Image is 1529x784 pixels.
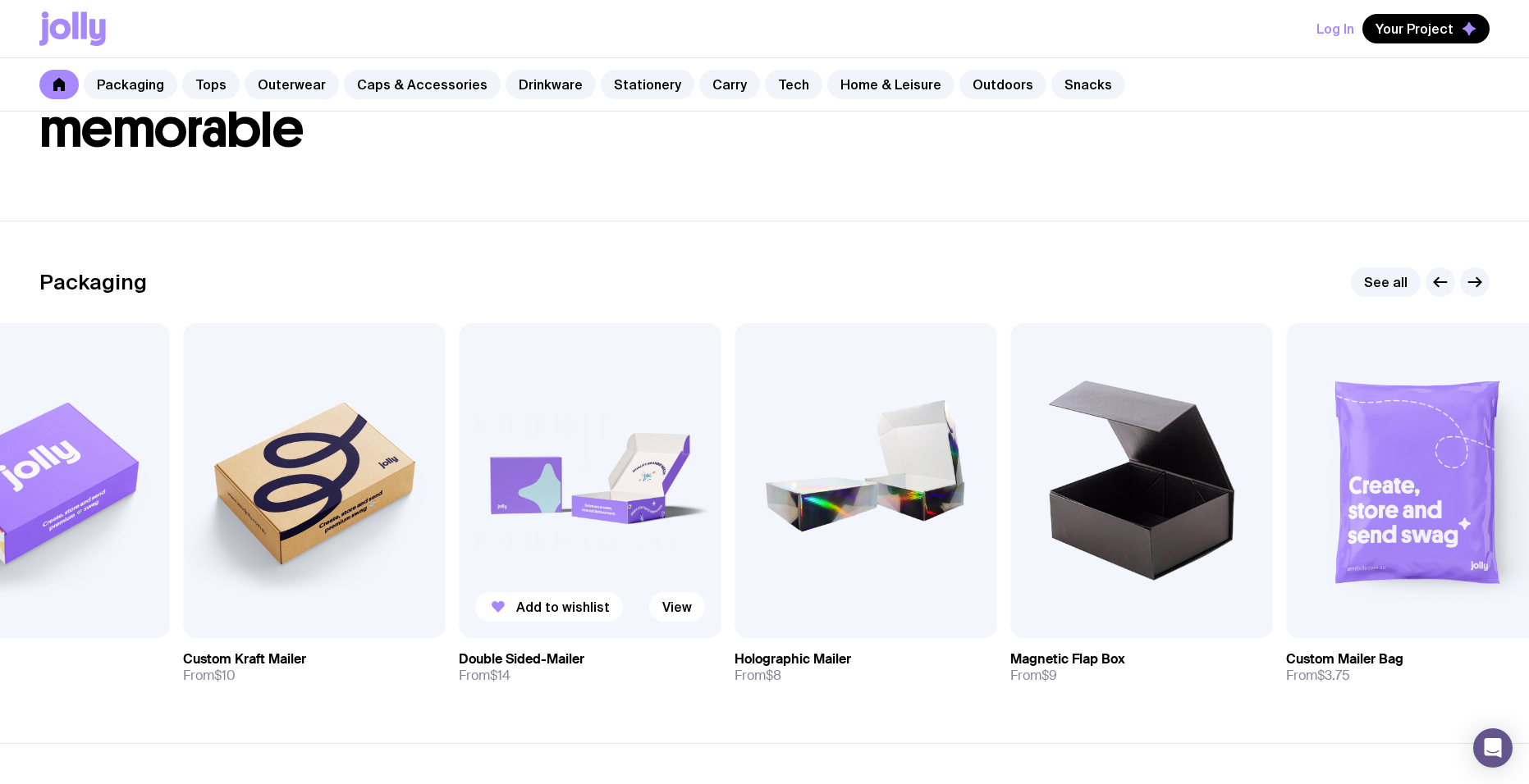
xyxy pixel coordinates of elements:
a: Outerwear [245,70,339,99]
button: Add to wishlist [475,592,623,622]
span: Your Project [1376,21,1453,37]
a: Tech [765,70,822,99]
span: From [183,668,236,684]
a: Packaging [84,70,177,99]
span: $3.75 [1317,667,1350,684]
a: Outdoors [959,70,1046,99]
a: Stationery [601,70,694,99]
h3: Custom Kraft Mailer [183,651,306,668]
a: Magnetic Flap BoxFrom$9 [1010,638,1273,697]
a: Custom Kraft MailerFrom$10 [183,638,446,697]
a: Drinkware [506,70,596,99]
a: See all [1351,267,1421,297]
a: Caps & Accessories [344,70,501,99]
span: From [1286,668,1350,684]
span: From [735,668,781,684]
div: Open Intercom Messenger [1473,728,1513,768]
h3: Holographic Mailer [735,651,851,668]
a: Carry [699,70,760,99]
a: Tops [182,70,240,99]
a: Holographic MailerFrom$8 [735,638,997,697]
span: $8 [766,667,781,684]
a: Home & Leisure [827,70,954,99]
span: $10 [214,667,236,684]
span: From [1010,668,1057,684]
a: View [649,592,705,622]
button: Log In [1316,14,1354,43]
a: Double Sided-MailerFrom$14 [459,638,721,697]
span: Add to wishlist [516,599,610,615]
span: $9 [1041,667,1057,684]
h3: Double Sided-Mailer [459,651,584,668]
span: From [459,668,510,684]
h3: Magnetic Flap Box [1010,651,1125,668]
h2: Packaging [39,270,147,294]
span: $14 [490,667,510,684]
a: Snacks [1051,70,1125,99]
button: Your Project [1362,14,1490,43]
h3: Custom Mailer Bag [1286,651,1403,668]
